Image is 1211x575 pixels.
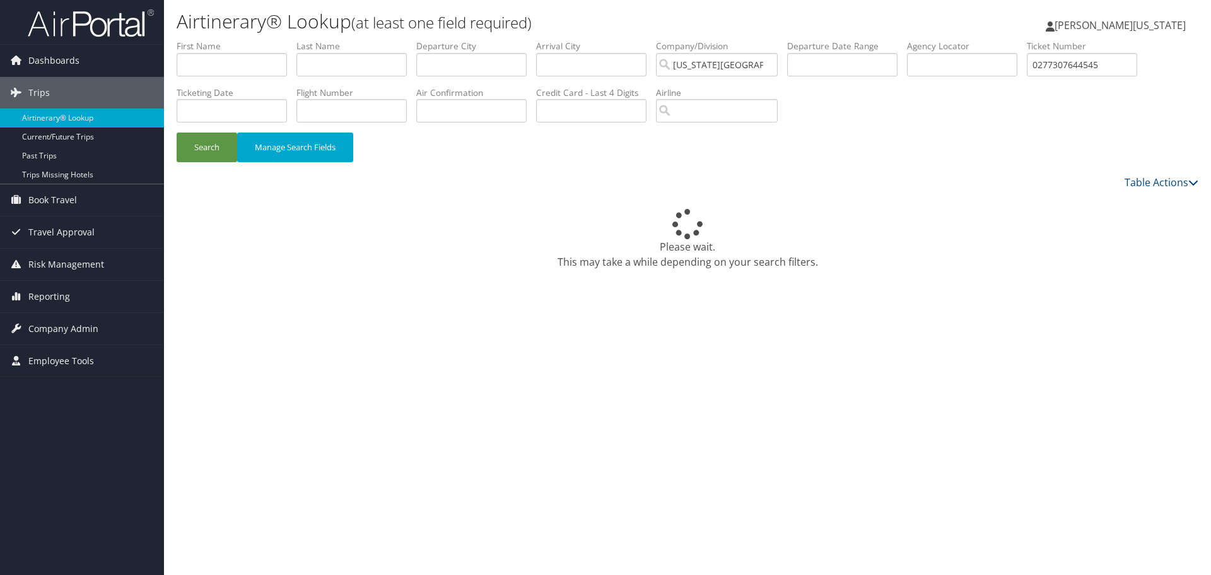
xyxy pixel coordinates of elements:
[536,86,656,99] label: Credit Card - Last 4 Digits
[28,345,94,377] span: Employee Tools
[787,40,907,52] label: Departure Date Range
[237,133,353,162] button: Manage Search Fields
[1055,18,1186,32] span: [PERSON_NAME][US_STATE]
[351,12,532,33] small: (at least one field required)
[177,209,1198,270] div: Please wait. This may take a while depending on your search filters.
[177,133,237,162] button: Search
[177,40,296,52] label: First Name
[1046,6,1198,44] a: [PERSON_NAME][US_STATE]
[28,249,104,280] span: Risk Management
[28,216,95,248] span: Travel Approval
[656,40,787,52] label: Company/Division
[28,8,154,38] img: airportal-logo.png
[177,86,296,99] label: Ticketing Date
[296,40,416,52] label: Last Name
[28,77,50,109] span: Trips
[656,86,787,99] label: Airline
[907,40,1027,52] label: Agency Locator
[1027,40,1147,52] label: Ticket Number
[28,45,79,76] span: Dashboards
[1125,175,1198,189] a: Table Actions
[416,86,536,99] label: Air Confirmation
[28,184,77,216] span: Book Travel
[28,281,70,312] span: Reporting
[416,40,536,52] label: Departure City
[28,313,98,345] span: Company Admin
[177,8,858,35] h1: Airtinerary® Lookup
[296,86,416,99] label: Flight Number
[536,40,656,52] label: Arrival City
